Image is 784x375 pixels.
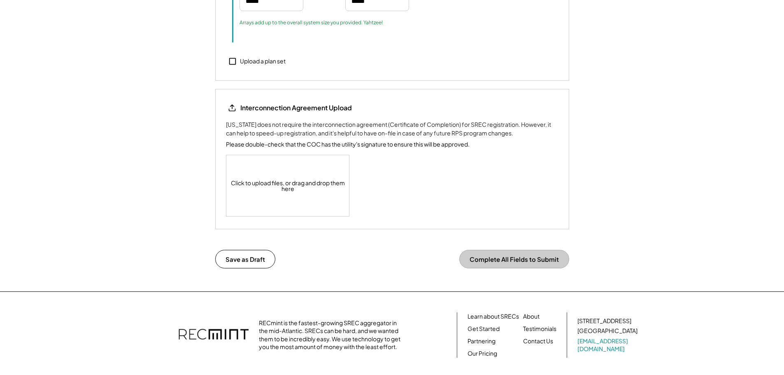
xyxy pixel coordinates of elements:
[459,250,569,268] button: Complete All Fields to Submit
[226,120,558,137] div: [US_STATE] does not require the interconnection agreement (Certificate of Completion) for SREC re...
[577,337,639,353] a: [EMAIL_ADDRESS][DOMAIN_NAME]
[468,337,496,345] a: Partnering
[468,312,519,321] a: Learn about SRECs
[577,327,637,335] div: [GEOGRAPHIC_DATA]
[226,140,470,149] div: Please double-check that the COC has the utility's signature to ensure this will be approved.
[523,325,556,333] a: Testimonials
[523,337,553,345] a: Contact Us
[179,321,249,349] img: recmint-logotype%403x.png
[240,19,383,26] div: Arrays add up to the overall system size you provided. Yahtzee!
[240,103,352,112] div: Interconnection Agreement Upload
[240,57,286,65] div: Upload a plan set
[468,349,497,358] a: Our Pricing
[259,319,405,351] div: RECmint is the fastest-growing SREC aggregator in the mid-Atlantic. SRECs can be hard, and we wan...
[226,155,350,216] div: Click to upload files, or drag and drop them here
[468,325,500,333] a: Get Started
[215,250,275,268] button: Save as Draft
[577,317,631,325] div: [STREET_ADDRESS]
[523,312,540,321] a: About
